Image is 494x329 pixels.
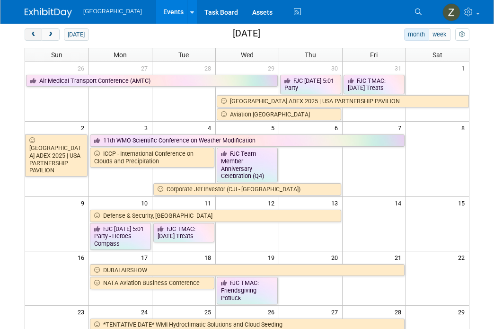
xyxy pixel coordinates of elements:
a: FJC Team Member Anniversary Celebration (Q4) [217,148,278,182]
span: Thu [305,51,316,59]
span: 15 [457,197,469,209]
span: 18 [203,251,215,263]
a: FJC TMAC: Friendsgiving Potluck [217,277,278,304]
span: 26 [267,306,279,318]
span: 26 [77,62,88,74]
button: month [404,28,429,41]
span: 12 [267,197,279,209]
button: week [429,28,450,41]
span: 25 [203,306,215,318]
a: FJC TMAC: [DATE] Treats [153,223,214,242]
a: ICCP - International Conference on Clouds and Precipitation [90,148,214,167]
span: Sat [432,51,442,59]
span: 22 [457,251,469,263]
span: 28 [394,306,406,318]
span: 23 [77,306,88,318]
span: [GEOGRAPHIC_DATA] [83,8,142,15]
span: Sun [51,51,62,59]
a: [GEOGRAPHIC_DATA] ADEX 2025 | USA PARTNERSHIP PAVILION [25,134,88,177]
a: FJC [DATE] 5:01 Party [280,75,341,94]
a: Corporate Jet Investor (CJI - [GEOGRAPHIC_DATA]) [153,183,341,196]
a: Air Medical Transport Conference (AMTC) [26,75,278,87]
a: NATA Aviation Business Conference [90,277,214,289]
span: Tue [178,51,189,59]
span: 30 [330,62,342,74]
button: next [42,28,59,41]
span: 27 [330,306,342,318]
a: FJC TMAC: [DATE] Treats [344,75,405,94]
a: Aviation [GEOGRAPHIC_DATA] [217,108,341,121]
button: [DATE] [64,28,89,41]
a: Defense & Security, [GEOGRAPHIC_DATA] [90,210,341,222]
span: 8 [460,122,469,133]
span: 29 [267,62,279,74]
span: Fri [370,51,378,59]
span: Wed [241,51,254,59]
span: 27 [140,62,152,74]
span: 6 [334,122,342,133]
span: 24 [140,306,152,318]
span: 4 [207,122,215,133]
img: ExhibitDay [25,8,72,18]
span: 14 [394,197,406,209]
span: 28 [203,62,215,74]
span: 16 [77,251,88,263]
a: FJC [DATE] 5:01 Party - Heroes Compass [90,223,151,250]
span: 17 [140,251,152,263]
span: 3 [143,122,152,133]
span: Mon [114,51,127,59]
button: prev [25,28,42,41]
a: [GEOGRAPHIC_DATA] ADEX 2025 | USA PARTNERSHIP PAVILION [217,95,469,107]
button: myCustomButton [455,28,469,41]
span: 10 [140,197,152,209]
span: 1 [460,62,469,74]
span: 7 [397,122,406,133]
span: 11 [203,197,215,209]
span: 21 [394,251,406,263]
span: 31 [394,62,406,74]
span: 20 [330,251,342,263]
span: 13 [330,197,342,209]
h2: [DATE] [233,28,260,39]
i: Personalize Calendar [459,32,465,38]
a: DUBAI AIRSHOW [90,264,405,276]
span: 9 [80,197,88,209]
span: 19 [267,251,279,263]
a: 11th WMO Scientific Conference on Weather Modification [90,134,405,147]
span: 2 [80,122,88,133]
span: 29 [457,306,469,318]
span: 5 [270,122,279,133]
img: Zoe Graham [442,3,460,21]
